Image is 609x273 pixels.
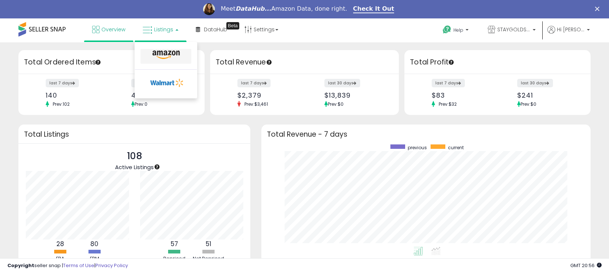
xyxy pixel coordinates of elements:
i: Get Help [442,25,452,34]
a: Terms of Use [63,262,94,269]
div: $241 [517,91,578,99]
span: Overview [101,26,125,33]
b: 57 [171,239,178,248]
b: 51 [206,239,211,248]
span: DataHub [204,26,227,33]
b: 80 [90,239,98,248]
div: Repriced [158,255,191,262]
div: $2,379 [237,91,299,99]
b: 28 [56,239,64,248]
span: Active Listings [115,163,154,171]
span: Prev: 0 [135,101,147,107]
a: Privacy Policy [95,262,128,269]
span: 2025-09-12 20:56 GMT [570,262,602,269]
div: 479 [131,91,192,99]
a: Listings [137,18,184,41]
a: Check It Out [353,5,394,13]
label: last 30 days [517,79,553,87]
div: FBM [78,255,111,262]
span: Hi [PERSON_NAME] [557,26,585,33]
strong: Copyright [7,262,34,269]
div: Tooltip anchor [226,22,239,29]
div: Close [595,7,602,11]
h3: Total Listings [24,132,245,137]
span: STAYGOLDSALES [497,26,530,33]
label: last 7 days [432,79,465,87]
h3: Total Profit [410,57,585,67]
label: last 7 days [237,79,271,87]
div: FBA [43,255,77,262]
a: Settings [239,18,284,41]
span: Listings [154,26,173,33]
span: Help [453,27,463,33]
div: Not Repriced [192,255,225,262]
span: Prev: $0 [521,101,536,107]
div: 140 [46,91,106,99]
span: current [448,144,464,151]
div: Tooltip anchor [95,59,101,66]
div: Tooltip anchor [154,164,160,170]
div: Tooltip anchor [266,59,272,66]
div: seller snap | | [7,262,128,269]
h3: Total Revenue - 7 days [267,132,585,137]
h3: Total Revenue [216,57,393,67]
p: 108 [115,149,154,163]
span: previous [408,144,427,151]
a: Hi [PERSON_NAME] [547,26,590,42]
div: Tooltip anchor [448,59,455,66]
div: $13,839 [324,91,386,99]
label: last 30 days [324,79,360,87]
i: DataHub... [236,5,271,12]
a: Overview [87,18,131,41]
a: STAYGOLDSALES [482,18,541,42]
h3: Total Ordered Items [24,57,199,67]
span: Prev: 102 [49,101,73,107]
label: last 7 days [46,79,79,87]
span: Prev: $32 [435,101,460,107]
a: Help [437,20,476,42]
div: Meet Amazon Data, done right. [221,5,347,13]
label: last 30 days [131,79,167,87]
div: $83 [432,91,492,99]
span: Prev: $0 [328,101,344,107]
a: DataHub [190,18,233,41]
span: Prev: $3,461 [241,101,272,107]
img: Profile image for Georgie [203,3,215,15]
